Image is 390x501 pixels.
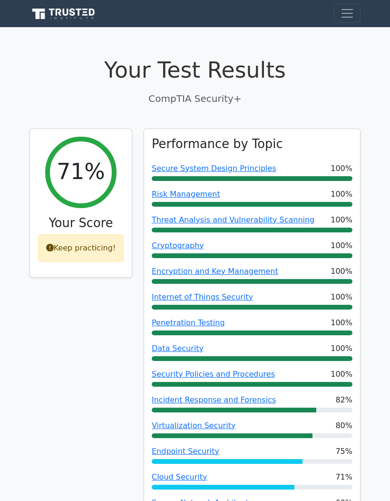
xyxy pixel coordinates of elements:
a: Cloud Security [152,472,207,481]
p: CompTIA Security+ [29,91,361,106]
span: 100% [331,240,352,251]
h1: Your Test Results [29,58,361,84]
h3: Your Score [38,216,124,230]
span: 100% [331,189,352,200]
button: Toggle navigation [334,4,361,23]
span: 100% [331,214,352,226]
span: 100% [331,163,352,174]
a: Cryptography [152,241,204,250]
a: Incident Response and Forensics [152,395,276,404]
span: 100% [331,266,352,277]
a: Threat Analysis and Vulnerability Scanning [152,215,314,224]
a: Encryption and Key Management [152,267,278,276]
h2: 71% [57,159,105,185]
a: Risk Management [152,190,220,199]
a: Virtualization Security [152,421,235,430]
a: Data Security [152,344,204,353]
span: 100% [331,291,352,303]
span: 75% [335,446,352,457]
span: 100% [331,343,352,354]
a: Secure System Design Principles [152,164,276,173]
a: Internet of Things Security [152,292,253,301]
div: Keep practicing! [38,234,124,262]
span: 82% [335,394,352,406]
a: Endpoint Security [152,447,219,456]
span: 71% [335,471,352,483]
span: 100% [331,369,352,380]
a: Penetration Testing [152,318,225,327]
a: Security Policies and Procedures [152,370,275,379]
h3: Performance by Topic [152,137,283,151]
span: 100% [331,317,352,329]
span: 80% [335,420,352,431]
